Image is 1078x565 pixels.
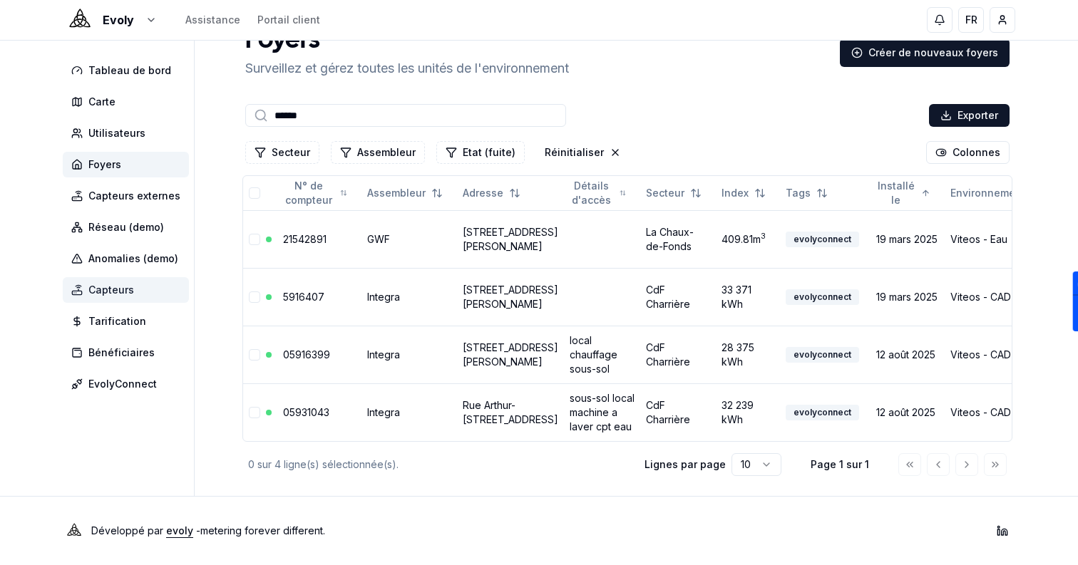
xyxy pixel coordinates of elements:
[945,210,1057,268] td: Viteos - Eau
[88,283,134,297] span: Capteurs
[245,58,569,78] p: Surveillez et gérez toutes les unités de l'environnement
[722,232,774,247] div: 409.81 m
[646,186,684,200] span: Secteur
[63,183,195,209] a: Capteurs externes
[91,521,325,541] p: Développé par - metering forever different .
[63,58,195,83] a: Tableau de bord
[761,232,766,241] sup: 3
[63,340,195,366] a: Bénéficiaires
[283,291,324,303] a: 5916407
[185,13,240,27] a: Assistance
[777,182,836,204] button: Not sorted. Click to sort ascending.
[63,120,195,146] a: Utilisateurs
[249,291,260,303] button: Sélectionner la ligne
[564,383,640,441] td: sous-sol local machine a laver cpt eau
[63,152,195,177] a: Foyers
[249,234,260,245] button: Sélectionner la ligne
[945,383,1057,441] td: Viteos - CAD
[257,13,320,27] a: Portail client
[945,268,1057,326] td: Viteos - CAD
[637,182,710,204] button: Not sorted. Click to sort ascending.
[283,233,327,245] a: 21542891
[868,182,939,204] button: Sorted ascending. Click to sort descending.
[249,407,260,418] button: Sélectionner la ligne
[367,186,426,200] span: Assembleur
[88,346,155,360] span: Bénéficiaires
[640,210,716,268] td: La Chaux-de-Fonds
[63,89,195,115] a: Carte
[361,383,457,441] td: Integra
[536,141,630,164] button: Réinitialiser les filtres
[88,95,115,109] span: Carte
[249,187,260,199] button: Tout sélectionner
[645,457,726,472] p: Lignes par page
[88,220,164,234] span: Réseau (demo)
[722,341,774,369] div: 28 375 kWh
[283,406,329,418] a: 05931043
[713,182,774,204] button: Not sorted. Click to sort ascending.
[249,349,260,361] button: Sélectionner la ligne
[63,309,195,334] a: Tarification
[942,182,1051,204] button: Not sorted. Click to sort ascending.
[564,326,640,383] td: local chauffage sous-sol
[88,252,178,266] span: Anomalies (demo)
[876,179,915,207] span: Installé le
[463,399,558,425] a: Rue Arthur-[STREET_ADDRESS]
[561,182,635,204] button: Not sorted. Click to sort ascending.
[103,11,134,28] span: Evoly
[463,284,558,310] a: [STREET_ADDRESS][PERSON_NAME]
[88,189,180,203] span: Capteurs externes
[929,104,1010,127] button: Exporter
[88,157,121,172] span: Foyers
[640,326,716,383] td: CdF Charrière
[88,377,157,391] span: EvolyConnect
[454,182,529,204] button: Not sorted. Click to sort ascending.
[361,326,457,383] td: Integra
[871,383,945,441] td: 12 août 2025
[871,326,945,383] td: 12 août 2025
[640,383,716,441] td: CdF Charrière
[359,182,451,204] button: Not sorted. Click to sort ascending.
[722,283,774,311] div: 33 371 kWh
[786,232,859,247] div: evolyconnect
[166,524,193,537] a: evoly
[88,63,171,78] span: Tableau de bord
[786,289,859,305] div: evolyconnect
[463,226,558,252] a: [STREET_ADDRESS][PERSON_NAME]
[722,186,749,200] span: Index
[331,141,425,164] button: Filtrer les lignes
[63,246,195,271] a: Anomalies (demo)
[722,398,774,427] div: 32 239 kWh
[88,126,145,140] span: Utilisateurs
[245,27,569,56] h1: Foyers
[283,348,330,361] a: 05916399
[871,210,945,268] td: 19 mars 2025
[63,3,97,37] img: Evoly Logo
[945,326,1057,383] td: Viteos - CAD
[786,347,859,363] div: evolyconnect
[463,186,503,200] span: Adresse
[274,182,356,204] button: Not sorted. Click to sort ascending.
[436,141,525,164] button: Filtrer les lignes
[245,141,319,164] button: Filtrer les lignes
[63,11,157,28] button: Evoly
[63,277,195,303] a: Capteurs
[786,186,811,200] span: Tags
[88,314,146,328] span: Tarification
[926,141,1010,164] button: Cocher les colonnes
[640,268,716,326] td: CdF Charrière
[958,7,984,33] button: FR
[950,186,1025,200] span: Environnement
[804,457,876,472] div: Page 1 sur 1
[840,38,1010,67] a: Créer de nouveaux foyers
[463,341,558,368] a: [STREET_ADDRESS][PERSON_NAME]
[283,179,334,207] span: N° de compteur
[63,519,86,542] img: Evoly Logo
[965,13,977,27] span: FR
[786,405,859,420] div: evolyconnect
[570,179,614,207] span: Détails d'accès
[63,371,195,397] a: EvolyConnect
[63,214,195,240] a: Réseau (demo)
